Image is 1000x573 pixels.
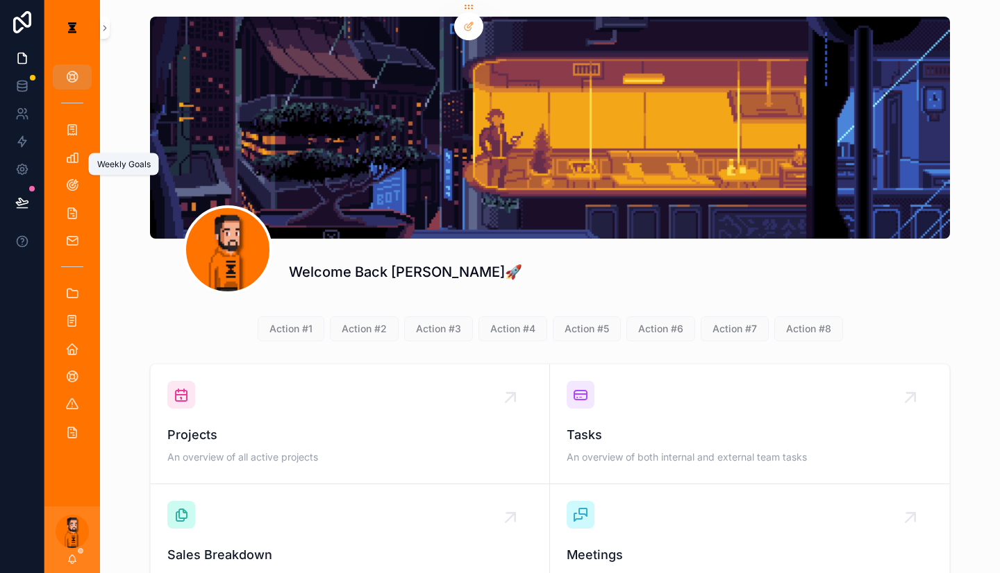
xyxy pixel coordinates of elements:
h1: Welcome Back [PERSON_NAME]🚀 [289,262,522,282]
span: Projects [167,425,533,445]
span: Meetings [567,545,933,565]
span: An overview of all active projects [167,450,533,464]
div: scrollable content [44,55,100,461]
div: Weekly Goals [97,159,151,170]
span: An overview of both internal and external team tasks [567,450,933,464]
a: TasksAn overview of both internal and external team tasks [550,364,949,484]
a: ProjectsAn overview of all active projects [151,364,550,484]
span: Tasks [567,425,933,445]
span: Sales Breakdown [167,545,533,565]
img: App logo [61,17,83,39]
